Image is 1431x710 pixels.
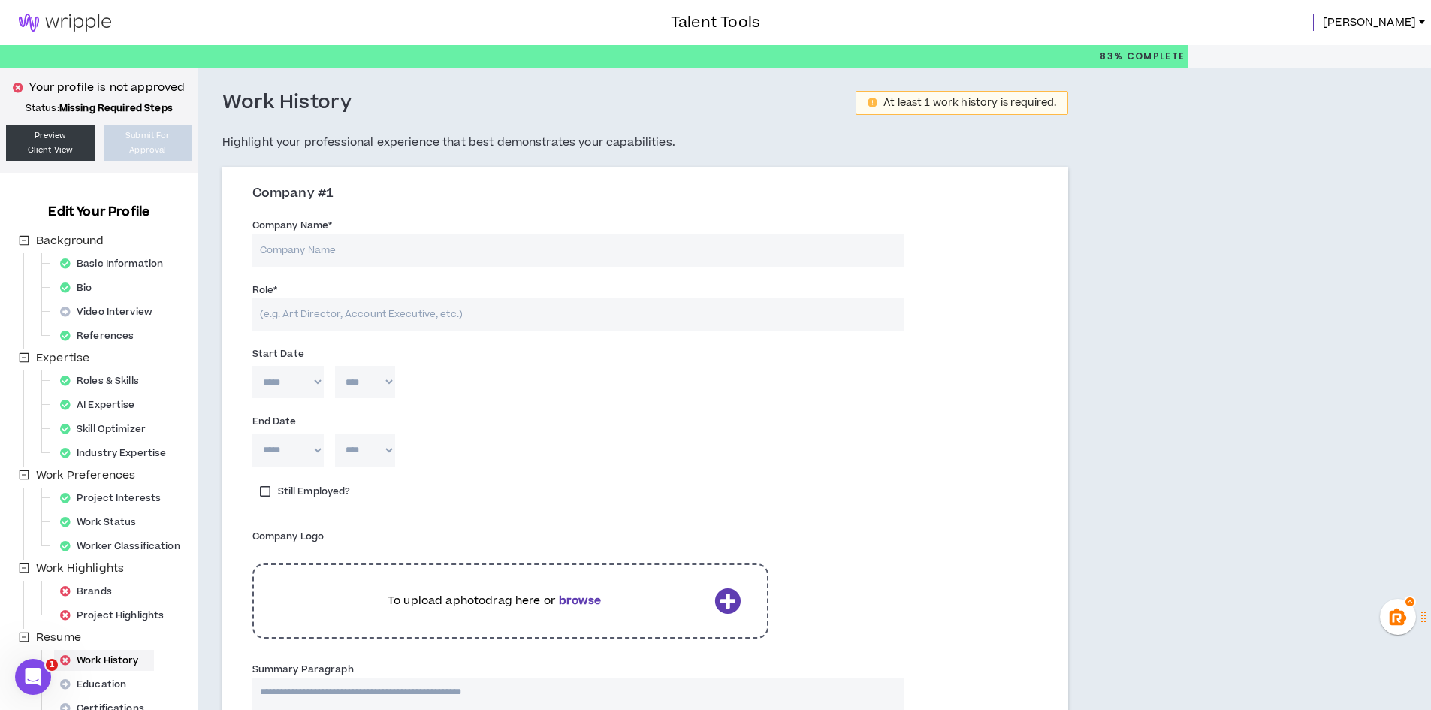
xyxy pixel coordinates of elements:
[36,233,104,249] span: Background
[252,556,769,646] div: To upload aphotodrag here orbrowse
[54,674,141,695] div: Education
[6,125,95,161] a: PreviewClient View
[54,418,161,440] div: Skill Optimizer
[222,134,1069,152] h5: Highlight your professional experience that best demonstrates your capabilities.
[36,630,81,645] span: Resume
[36,560,124,576] span: Work Highlights
[54,605,179,626] div: Project Highlights
[54,394,150,415] div: AI Expertise
[54,488,176,509] div: Project Interests
[280,593,709,609] p: To upload a photo drag here or
[54,512,151,533] div: Work Status
[868,98,877,107] span: exclamation-circle
[54,301,168,322] div: Video Interview
[671,11,760,34] h3: Talent Tools
[54,536,195,557] div: Worker Classification
[1323,14,1416,31] span: [PERSON_NAME]
[1100,45,1185,68] p: 83%
[54,253,178,274] div: Basic Information
[19,235,29,246] span: minus-square
[54,277,107,298] div: Bio
[29,80,185,96] p: Your profile is not approved
[54,650,154,671] div: Work History
[1123,50,1185,63] span: Complete
[559,593,601,609] b: browse
[19,470,29,480] span: minus-square
[19,563,29,573] span: minus-square
[252,278,278,302] label: Role
[54,443,181,464] div: Industry Expertise
[252,342,304,366] label: Start Date
[36,467,135,483] span: Work Preferences
[19,352,29,363] span: minus-square
[252,186,1050,202] h3: Company #1
[252,657,354,681] label: Summary Paragraph
[15,659,51,695] iframe: Intercom live chat
[54,325,149,346] div: References
[252,409,297,434] label: End Date
[252,213,333,237] label: Company Name
[54,370,154,391] div: Roles & Skills
[36,350,89,366] span: Expertise
[104,125,192,161] button: Submit ForApproval
[222,90,352,116] h3: Work History
[54,581,127,602] div: Brands
[252,481,358,502] label: Still Employed?
[33,232,107,250] span: Background
[42,203,155,221] h3: Edit Your Profile
[33,467,138,485] span: Work Preferences
[33,629,84,647] span: Resume
[252,234,904,267] input: Company Name
[59,101,173,115] strong: Missing Required Steps
[33,349,92,367] span: Expertise
[19,632,29,642] span: minus-square
[883,98,1056,108] div: At least 1 work history is required.
[6,102,192,114] p: Status:
[252,524,324,548] label: Company Logo
[46,659,58,671] span: 1
[33,560,127,578] span: Work Highlights
[252,298,904,331] input: (e.g. Art Director, Account Executive, etc.)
